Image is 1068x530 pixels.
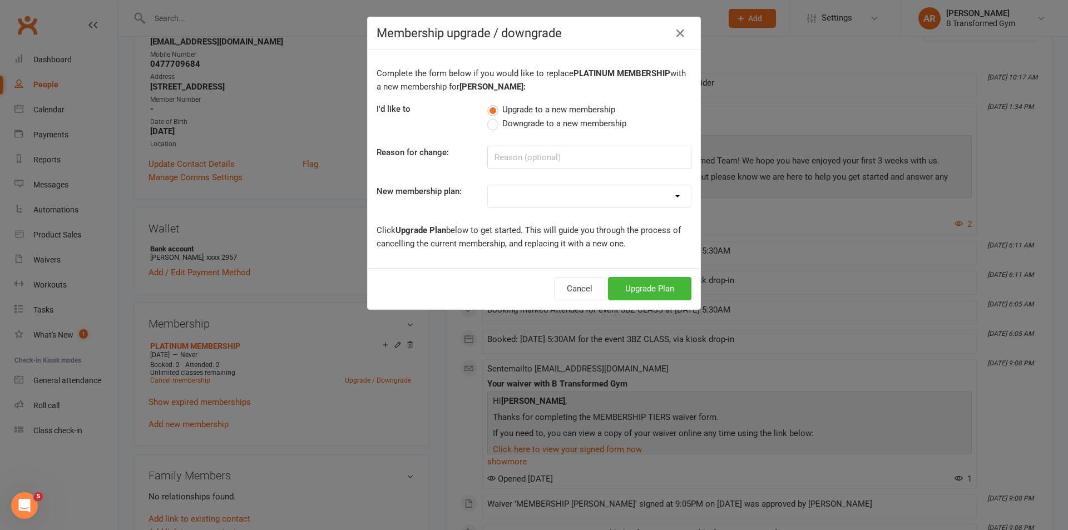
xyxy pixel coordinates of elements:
b: [PERSON_NAME]: [459,82,526,92]
input: Reason (optional) [487,146,691,169]
label: I'd like to [377,102,411,116]
iframe: Intercom live chat [11,492,38,519]
h4: Membership upgrade / downgrade [377,26,691,40]
button: Close [671,24,689,42]
b: Upgrade Plan [395,225,446,235]
label: Reason for change: [377,146,449,159]
p: Click below to get started. This will guide you through the process of cancelling the current mem... [377,224,691,250]
span: 5 [34,492,43,501]
p: Complete the form below if you would like to replace with a new membership for [377,67,691,93]
span: Upgrade to a new membership [502,103,615,115]
span: Downgrade to a new membership [502,117,626,128]
b: PLATINUM MEMBERSHIP [573,68,670,78]
button: Upgrade Plan [608,277,691,300]
button: Cancel [554,277,605,300]
label: New membership plan: [377,185,462,198]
